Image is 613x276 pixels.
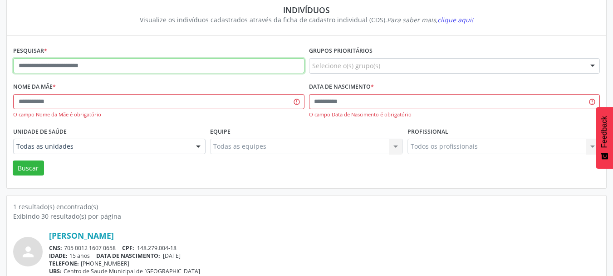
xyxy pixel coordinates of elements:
[96,252,160,260] span: DATA DE NASCIMENTO:
[163,252,181,260] span: [DATE]
[49,252,68,260] span: IDADE:
[20,5,593,15] div: Indivíduos
[309,111,600,119] div: O campo Data de Nascimento é obrigatório
[309,44,373,58] label: Grupos prioritários
[20,15,593,25] div: Visualize os indivíduos cadastrados através da ficha de cadastro individual (CDS).
[13,211,600,221] div: Exibindo 30 resultado(s) por página
[596,107,613,169] button: Feedback - Mostrar pesquisa
[13,44,47,58] label: Pesquisar
[49,260,79,267] span: TELEFONE:
[16,142,187,151] span: Todas as unidades
[49,244,62,252] span: CNS:
[210,125,230,139] label: Equipe
[20,244,36,260] i: person
[437,15,473,24] span: clique aqui!
[309,80,374,94] label: Data de nascimento
[312,61,380,70] span: Selecione o(s) grupo(s)
[49,267,62,275] span: UBS:
[600,116,608,148] span: Feedback
[122,244,134,252] span: CPF:
[407,125,448,139] label: Profissional
[49,252,600,260] div: 15 anos
[49,231,114,241] a: [PERSON_NAME]
[137,244,177,252] span: 148.279.004-18
[387,15,473,24] i: Para saber mais,
[49,260,600,267] div: [PHONE_NUMBER]
[49,244,600,252] div: 705 0012 1607 0658
[13,202,600,211] div: 1 resultado(s) encontrado(s)
[13,161,44,176] button: Buscar
[13,80,56,94] label: Nome da mãe
[13,125,67,139] label: Unidade de saúde
[49,267,600,275] div: Centro de Saude Municipal de [GEOGRAPHIC_DATA]
[13,111,304,119] div: O campo Nome da Mãe é obrigatório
